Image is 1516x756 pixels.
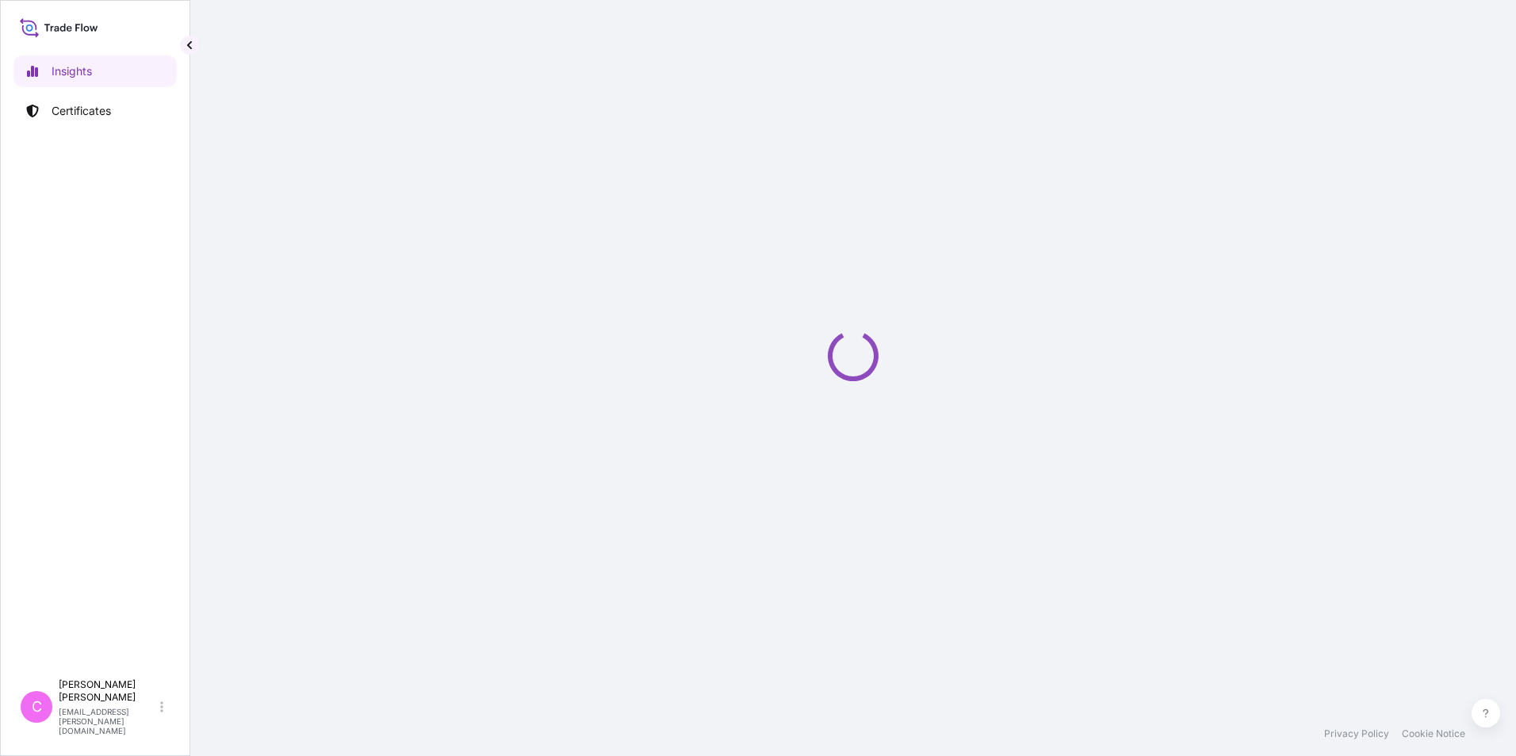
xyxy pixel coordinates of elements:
[1402,727,1465,740] a: Cookie Notice
[13,55,177,87] a: Insights
[1324,727,1389,740] a: Privacy Policy
[32,699,42,715] span: C
[13,95,177,127] a: Certificates
[59,707,157,735] p: [EMAIL_ADDRESS][PERSON_NAME][DOMAIN_NAME]
[59,678,157,704] p: [PERSON_NAME] [PERSON_NAME]
[52,103,111,119] p: Certificates
[52,63,92,79] p: Insights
